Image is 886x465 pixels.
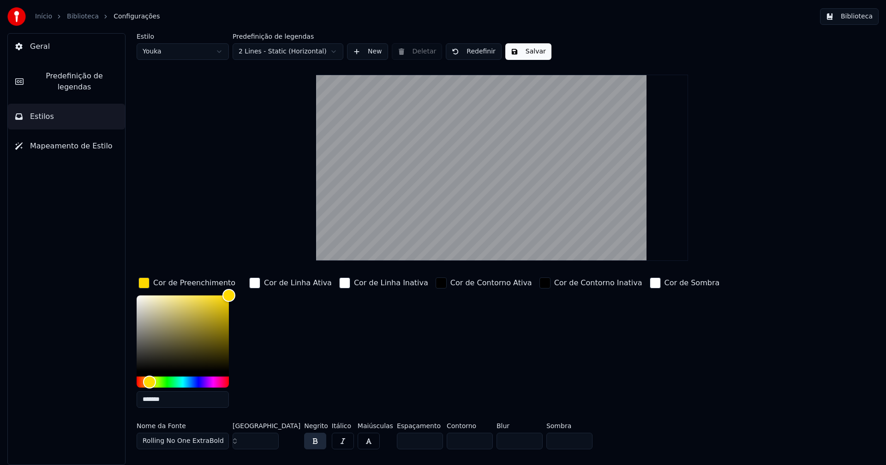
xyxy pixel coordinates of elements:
[450,277,532,288] div: Cor de Contorno Ativa
[447,423,493,429] label: Contorno
[538,276,644,290] button: Cor de Contorno Inativa
[304,423,328,429] label: Negrito
[233,423,300,429] label: [GEOGRAPHIC_DATA]
[30,141,113,152] span: Mapeamento de Estilo
[820,8,879,25] button: Biblioteca
[8,63,125,100] button: Predefinição de legendas
[554,277,642,288] div: Cor de Contorno Inativa
[434,276,534,290] button: Cor de Contorno Ativa
[247,276,334,290] button: Cor de Linha Ativa
[114,12,160,21] span: Configurações
[332,423,354,429] label: Itálico
[664,277,720,288] div: Cor de Sombra
[397,423,443,429] label: Espaçamento
[137,295,229,371] div: Color
[347,43,388,60] button: New
[354,277,428,288] div: Cor de Linha Inativa
[35,12,52,21] a: Início
[358,423,393,429] label: Maiúsculas
[137,33,229,40] label: Estilo
[8,133,125,159] button: Mapeamento de Estilo
[264,277,332,288] div: Cor de Linha Ativa
[153,277,235,288] div: Cor de Preenchimento
[648,276,722,290] button: Cor de Sombra
[446,43,502,60] button: Redefinir
[7,7,26,26] img: youka
[497,423,543,429] label: Blur
[30,41,50,52] span: Geral
[31,71,118,93] span: Predefinição de legendas
[137,423,229,429] label: Nome da Fonte
[67,12,99,21] a: Biblioteca
[35,12,160,21] nav: breadcrumb
[233,33,343,40] label: Predefinição de legendas
[143,436,224,446] span: Rolling No One ExtraBold
[8,104,125,129] button: Estilos
[505,43,551,60] button: Salvar
[137,377,229,388] div: Hue
[337,276,430,290] button: Cor de Linha Inativa
[30,111,54,122] span: Estilos
[546,423,593,429] label: Sombra
[8,34,125,59] button: Geral
[137,276,237,290] button: Cor de Preenchimento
